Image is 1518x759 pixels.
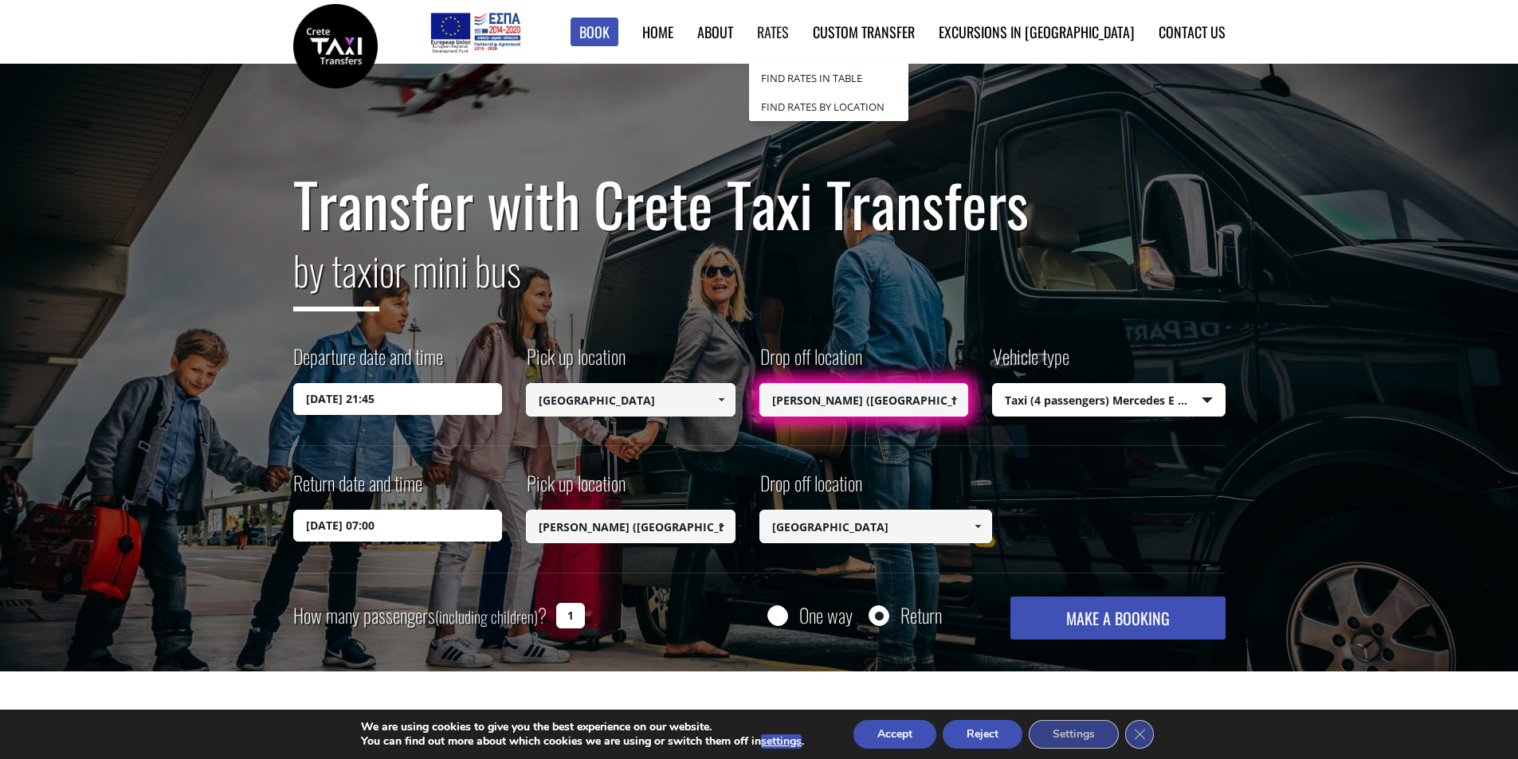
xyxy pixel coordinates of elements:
[759,342,862,383] label: Drop off location
[992,342,1069,383] label: Vehicle type
[813,22,915,42] a: Custom Transfer
[293,342,443,383] label: Departure date and time
[526,469,626,510] label: Pick up location
[761,734,802,749] button: settings
[293,170,1226,237] h1: Transfer with Crete Taxi Transfers
[853,720,936,749] button: Accept
[1159,22,1226,42] a: Contact us
[941,383,967,417] a: Show All Items
[293,469,422,510] label: Return date and time
[799,605,853,625] label: One way
[293,240,379,311] span: by taxi
[708,510,734,543] a: Show All Items
[293,237,1226,323] h2: or mini bus
[1029,720,1119,749] button: Settings
[642,22,673,42] a: Home
[435,604,538,628] small: (including children)
[759,469,862,510] label: Drop off location
[526,510,735,543] input: Select pickup location
[993,384,1225,417] span: Taxi (4 passengers) Mercedes E Class
[749,92,908,121] a: Find Rates by Location
[708,383,734,417] a: Show All Items
[1125,720,1154,749] button: Close GDPR Cookie Banner
[759,383,969,417] input: Select drop-off location
[526,383,735,417] input: Select pickup location
[697,22,733,42] a: About
[526,342,626,383] label: Pick up location
[749,64,908,92] a: Find Rates in Table
[759,510,993,543] input: Select drop-off location
[361,720,804,734] p: We are using cookies to give you the best experience on our website.
[293,597,547,636] label: How many passengers ?
[571,18,618,47] a: Book
[757,22,789,42] a: Rates
[965,510,991,543] a: Show All Items
[1010,597,1225,640] button: MAKE A BOOKING
[428,8,523,56] img: e-bannersEUERDF180X90.jpg
[293,4,378,88] img: Crete Taxi Transfers | Safe Taxi Transfer Services from to Heraklion Airport, Chania Airport, Ret...
[361,734,804,749] p: You can find out more about which cookies we are using or switch them off in .
[943,720,1022,749] button: Reject
[939,22,1135,42] a: Excursions in [GEOGRAPHIC_DATA]
[293,36,378,53] a: Crete Taxi Transfers | Safe Taxi Transfer Services from to Heraklion Airport, Chania Airport, Ret...
[900,605,942,625] label: Return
